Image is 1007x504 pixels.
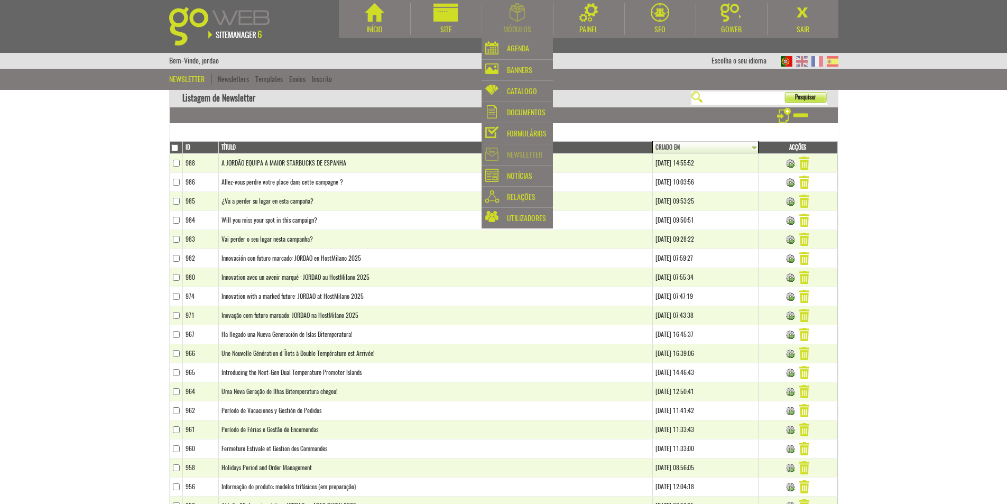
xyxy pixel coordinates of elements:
td: [DATE] 11:33:43 [653,420,758,439]
td: 962 [182,401,219,420]
img: utilizadores [485,211,498,222]
img: Remover [799,480,809,493]
td: [DATE] 09:50:51 [653,211,758,230]
td: A JORDÃO EQUIPA A MAIOR STARBUCKS DE ESPANHA [219,154,653,173]
td: [DATE] 14:46:43 [653,363,758,382]
td: Une Nouvelle Génération d'Îlots à Double Température est Arrivée! [219,344,653,363]
div: Sair [768,24,838,35]
div: Goweb [696,24,767,35]
td: 974 [182,287,219,306]
td: Holidays Period and Order Management [219,459,653,478]
a: Apagar Newsletter [799,425,809,433]
a: Id [186,143,218,152]
td: [DATE] 16:39:06 [653,344,758,363]
td: 982 [182,249,219,268]
td: Fermeture Estivale et Gestion des Commandes [219,439,653,459]
div: Bem-Vindo, jordao [169,53,219,69]
div: Newsletter [507,148,542,162]
img: Remover [799,309,809,322]
a: Apagar Newsletter [799,234,809,243]
div: Painel [553,24,624,35]
img: Remover [799,366,809,379]
img: Enviar Newsletter [786,464,794,472]
img: Enviar Newsletter [786,216,794,225]
img: SEO [651,3,669,22]
td: [DATE] 11:33:00 [653,439,758,459]
img: documentos [487,105,497,118]
td: Vai perder o seu lugar nesta campanha? [219,230,653,249]
td: 965 [182,363,219,382]
img: Enviar Newsletter [786,369,794,377]
img: Remover [799,328,809,341]
td: [DATE] 16:45:37 [653,325,758,344]
td: 984 [182,211,219,230]
img: ES [827,56,838,67]
img: noticias [485,169,498,182]
img: PT [781,56,792,67]
img: Início [365,3,384,22]
td: 956 [182,478,219,497]
td: 980 [182,268,219,287]
td: 966 [182,344,219,363]
a: Newsletters [218,74,249,84]
img: FR [811,56,823,67]
td: 988 [182,154,219,173]
div: Escolha o seu idioma [712,53,777,69]
img: Enviar Newsletter [786,483,794,491]
img: Módulos [510,3,525,22]
td: [DATE] 12:04:18 [653,478,758,497]
div: Notícias [507,169,532,184]
a: Envios [289,74,306,84]
img: form [485,126,498,138]
img: Remover [799,347,809,360]
img: Enviar Newsletter [786,254,794,263]
img: EN [796,56,808,67]
a: Apagar Newsletter [799,463,809,471]
a: Apagar Newsletter [799,387,809,395]
td: 983 [182,230,219,249]
td: [DATE] 07:55:34 [653,268,758,287]
img: Remover [799,271,809,284]
img: Goweb [169,7,282,45]
td: 960 [182,439,219,459]
img: Site [433,3,458,22]
td: Período de Vacaciones y Gestión de Pedidos [219,401,653,420]
img: banners [485,63,498,74]
img: Remover [799,176,809,189]
div: SEO [625,24,696,35]
td: 971 [182,306,219,325]
td: [DATE] 11:41:42 [653,401,758,420]
div: Utilizadores [507,211,546,226]
img: newsletter [485,148,498,161]
img: Remover [799,252,809,265]
div: Banners [507,63,532,78]
td: 985 [182,192,219,211]
td: 961 [182,420,219,439]
a: Apagar Newsletter [799,253,809,262]
td: 964 [182,382,219,401]
img: Enviar Newsletter [786,197,794,206]
td: 958 [182,459,219,478]
th: Acções [758,142,837,154]
img: Remover [799,461,809,474]
img: relacoes [485,190,500,203]
div: Início [339,24,410,35]
td: Inovação com futuro marcado: JORDAO na HostMilano 2025 [219,306,653,325]
img: Enviar Newsletter [786,445,794,453]
a: Inscrito [312,74,332,84]
img: Enviar Newsletter [786,331,794,339]
img: Remover [799,233,809,246]
img: Sair [793,3,812,22]
img: Enviar Newsletter [786,235,794,244]
img: catalogo [485,85,498,95]
a: Apagar Newsletter [799,177,809,186]
a: Apagar Newsletter [799,272,809,281]
a: Apagar Newsletter [799,310,809,319]
button: Pesquisar [784,92,827,103]
img: Enviar Newsletter [786,426,794,434]
div: Módulos [482,24,553,35]
span: Pesquisar [784,92,816,103]
img: Remover [799,290,809,303]
a: Templates [255,74,283,84]
a: Título [221,143,651,152]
